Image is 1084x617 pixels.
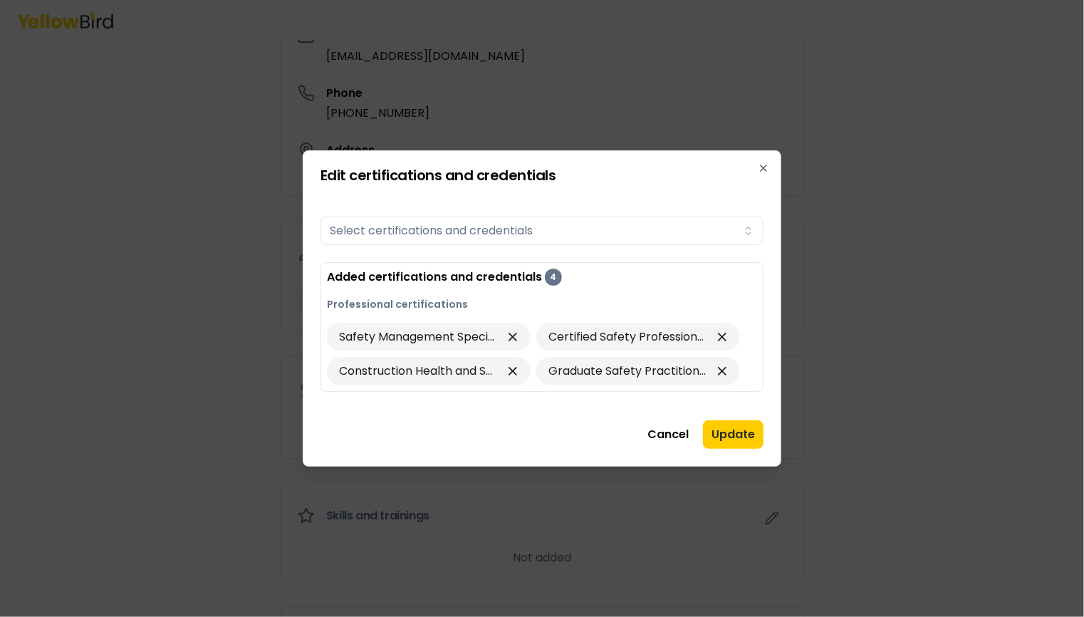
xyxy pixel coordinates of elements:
[545,269,562,286] div: 4
[327,357,531,385] div: Construction Health and Safety Technician (CHST)
[536,323,740,351] div: Certified Safety Professional (CSP)
[339,363,499,380] span: Construction Health and Safety Technician (CHST)
[548,363,708,380] span: Graduate Safety Practitioner (GSP)
[339,328,499,346] span: Safety Management Specialist (SMS)
[320,217,764,245] button: Select certifications and credentials
[548,328,708,346] span: Certified Safety Professional (CSP)
[320,168,764,182] h2: Edit certifications and credentials
[327,323,531,351] div: Safety Management Specialist (SMS)
[639,420,697,449] button: Cancel
[327,297,757,311] p: Professional certifications
[327,269,542,286] h3: Added certifications and credentials
[536,357,740,385] div: Graduate Safety Practitioner (GSP)
[703,420,764,449] button: Update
